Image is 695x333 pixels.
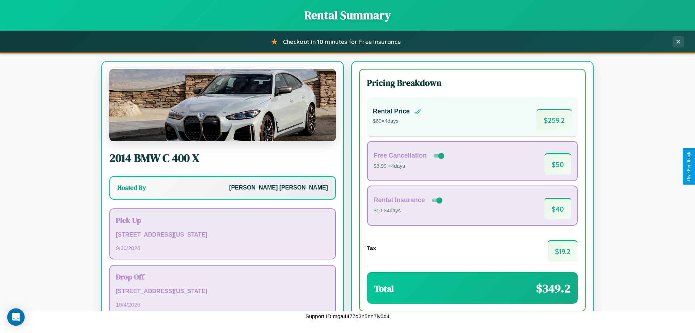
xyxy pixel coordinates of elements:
[374,152,427,159] h4: Free Cancellation
[373,117,421,126] p: $ 60 × 4 days
[544,153,571,175] span: $ 50
[109,150,336,166] h2: 2014 BMW C 400 X
[536,109,572,130] span: $ 259.2
[7,7,688,23] h1: Rental Summary
[374,283,394,295] h3: Total
[548,240,578,262] span: $ 19.2
[374,196,425,204] h4: Rental Insurance
[283,38,401,45] span: Checkout in 10 minutes for Free Insurance
[229,183,328,193] p: [PERSON_NAME] [PERSON_NAME]
[116,300,329,309] p: 10 / 4 / 2026
[7,308,25,326] div: Open Intercom Messenger
[373,108,410,115] h4: Rental Price
[116,230,329,240] p: [STREET_ADDRESS][US_STATE]
[374,162,446,171] p: $3.99 × 4 days
[117,183,146,192] h3: Hosted By
[109,69,336,141] img: BMW C 400 X
[544,198,571,219] span: $ 40
[374,206,444,216] p: $10 × 4 days
[116,215,329,225] h3: Pick Up
[306,311,390,321] p: Support ID: mga4477q3n5nn7iy0d4
[116,243,329,253] p: 9 / 30 / 2026
[367,77,578,89] h3: Pricing Breakdown
[116,271,329,282] h3: Drop Off
[686,152,691,181] div: Give Feedback
[367,245,376,251] h4: Tax
[116,286,329,297] p: [STREET_ADDRESS][US_STATE]
[536,280,570,296] span: $ 349.2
